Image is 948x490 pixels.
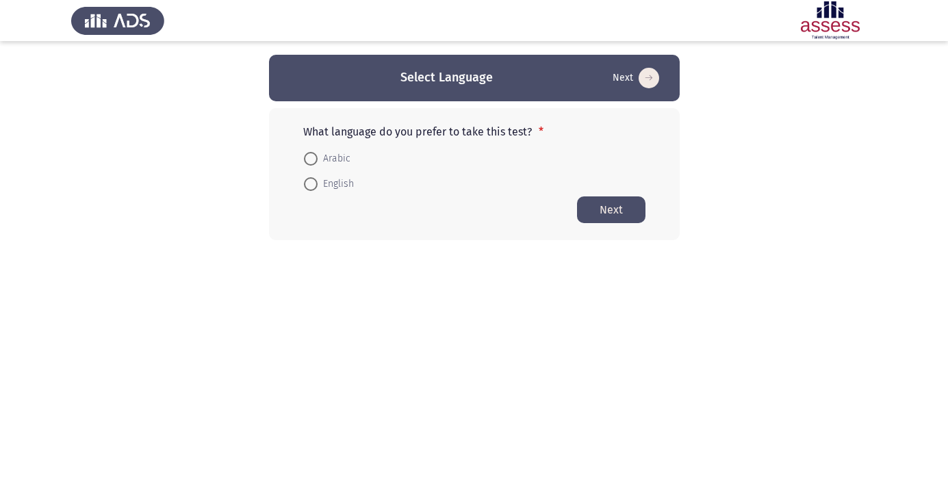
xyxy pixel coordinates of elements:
[608,67,663,89] button: Start assessment
[303,125,645,138] p: What language do you prefer to take this test?
[318,151,350,167] span: Arabic
[318,176,354,192] span: English
[784,1,877,40] img: Assessment logo of ASSESS Focus 4 Module Assessment
[400,69,493,86] h3: Select Language
[577,196,645,223] button: Start assessment
[71,1,164,40] img: Assess Talent Management logo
